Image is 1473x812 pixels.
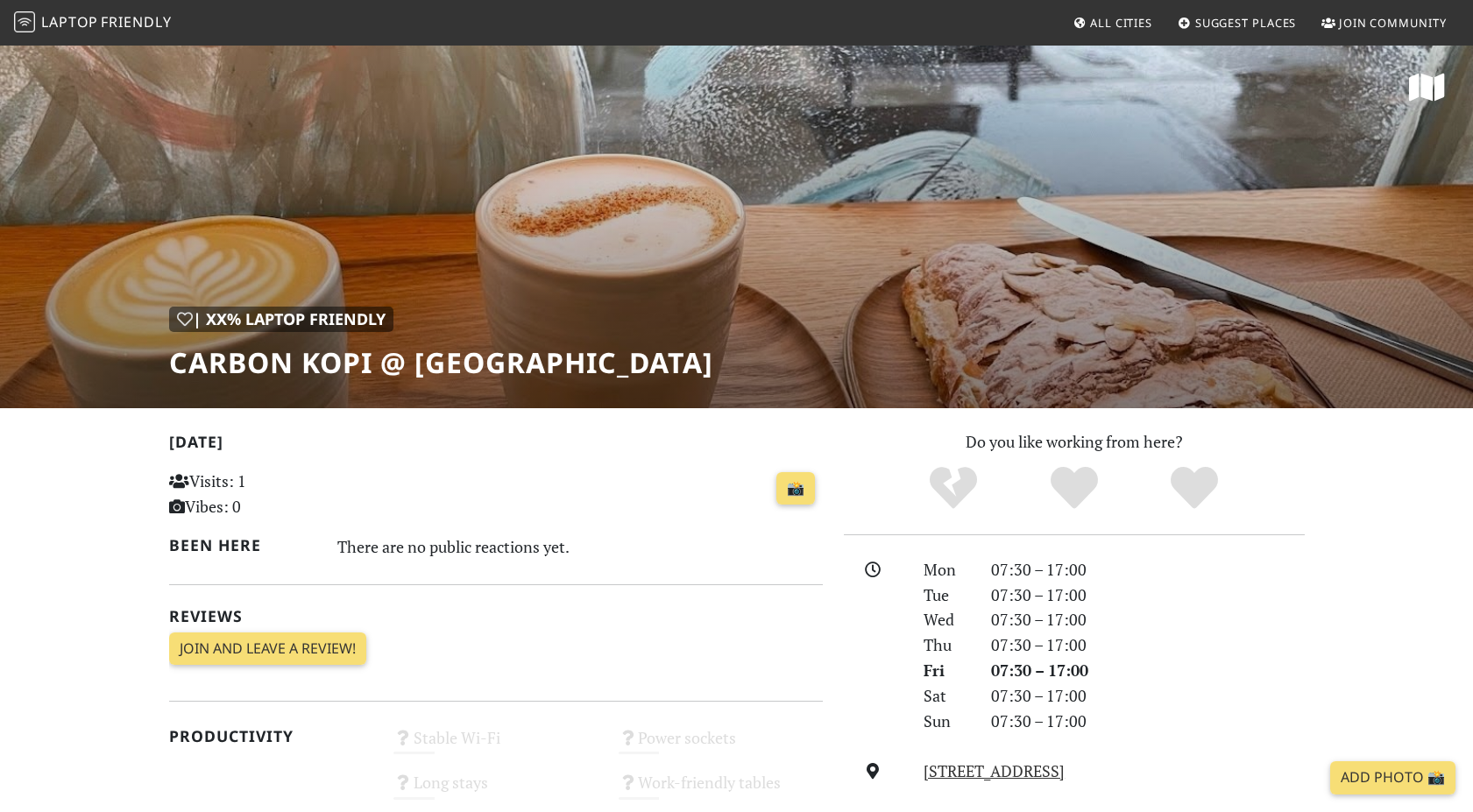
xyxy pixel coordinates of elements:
div: Sat [913,683,980,709]
div: 07:30 – 17:00 [981,583,1315,608]
span: Friendly [101,12,171,32]
h1: Carbon Kopi @ [GEOGRAPHIC_DATA] [169,346,713,379]
div: Definitely! [1134,464,1255,512]
div: 07:30 – 17:00 [981,683,1315,709]
div: Stable Wi-Fi [383,724,608,768]
p: Do you like working from here? [844,429,1305,455]
div: Thu [913,632,980,658]
span: Laptop [41,12,98,32]
a: Join Community [1314,7,1454,39]
a: 📸 [776,472,815,505]
div: Tue [913,583,980,608]
div: Yes [1014,464,1135,512]
div: 07:30 – 17:00 [981,607,1315,632]
div: Fri [913,658,980,683]
div: Sun [913,709,980,734]
a: Join and leave a review! [169,632,366,666]
a: LaptopFriendly LaptopFriendly [14,8,172,39]
span: Join Community [1339,15,1447,31]
span: All Cities [1090,15,1152,31]
div: 07:30 – 17:00 [981,658,1315,683]
span: Suggest Places [1195,15,1297,31]
h2: [DATE] [169,433,823,458]
a: Add Photo 📸 [1330,761,1455,794]
div: 07:30 – 17:00 [981,632,1315,658]
a: [STREET_ADDRESS] [924,760,1065,781]
div: 07:30 – 17:00 [981,557,1315,583]
div: Wed [913,607,980,632]
div: There are no public reactions yet. [337,533,823,561]
a: All Cities [1066,7,1159,39]
h2: Productivity [169,727,373,745]
a: Suggest Places [1171,7,1304,39]
div: Mon [913,557,980,583]
p: Visits: 1 Vibes: 0 [169,469,373,519]
div: | XX% Laptop Friendly [169,307,393,332]
img: LaptopFriendly [14,11,35,32]
div: Power sockets [608,724,833,768]
div: 07:30 – 17:00 [981,709,1315,734]
h2: Been here [169,536,317,554]
div: No [893,464,1014,512]
h2: Reviews [169,607,823,625]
